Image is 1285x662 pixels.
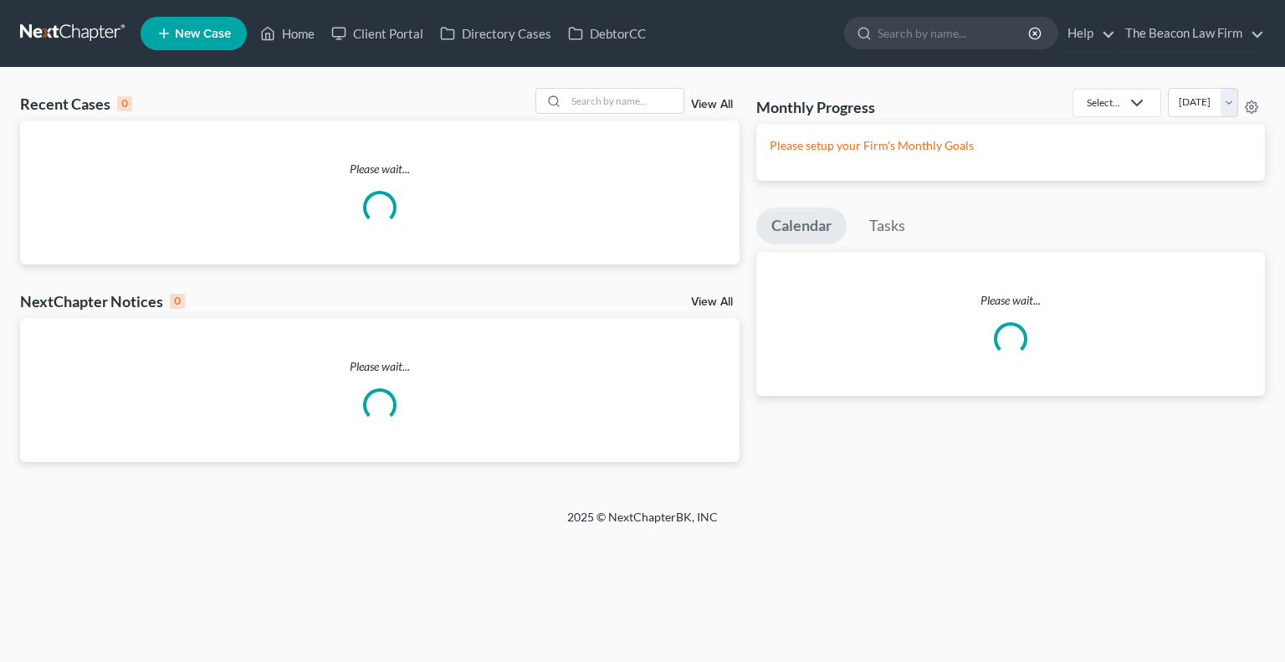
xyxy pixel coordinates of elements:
div: Select... [1087,95,1120,110]
a: Help [1059,18,1115,49]
a: Tasks [854,208,920,244]
a: View All [691,99,733,110]
p: Please setup your Firm's Monthly Goals [770,137,1252,154]
a: Client Portal [323,18,432,49]
h3: Monthly Progress [756,97,875,117]
div: 0 [117,96,132,111]
a: The Beacon Law Firm [1117,18,1264,49]
p: Please wait... [756,292,1265,309]
input: Search by name... [566,89,683,113]
a: View All [691,296,733,308]
div: 0 [170,294,185,309]
a: Calendar [756,208,847,244]
span: New Case [175,28,231,40]
a: Home [252,18,323,49]
a: Directory Cases [432,18,560,49]
div: 2025 © NextChapterBK, INC [166,509,1119,539]
a: DebtorCC [560,18,654,49]
p: Please wait... [20,161,740,177]
div: NextChapter Notices [20,291,185,311]
input: Search by name... [878,18,1031,49]
p: Please wait... [20,358,740,375]
div: Recent Cases [20,94,132,114]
